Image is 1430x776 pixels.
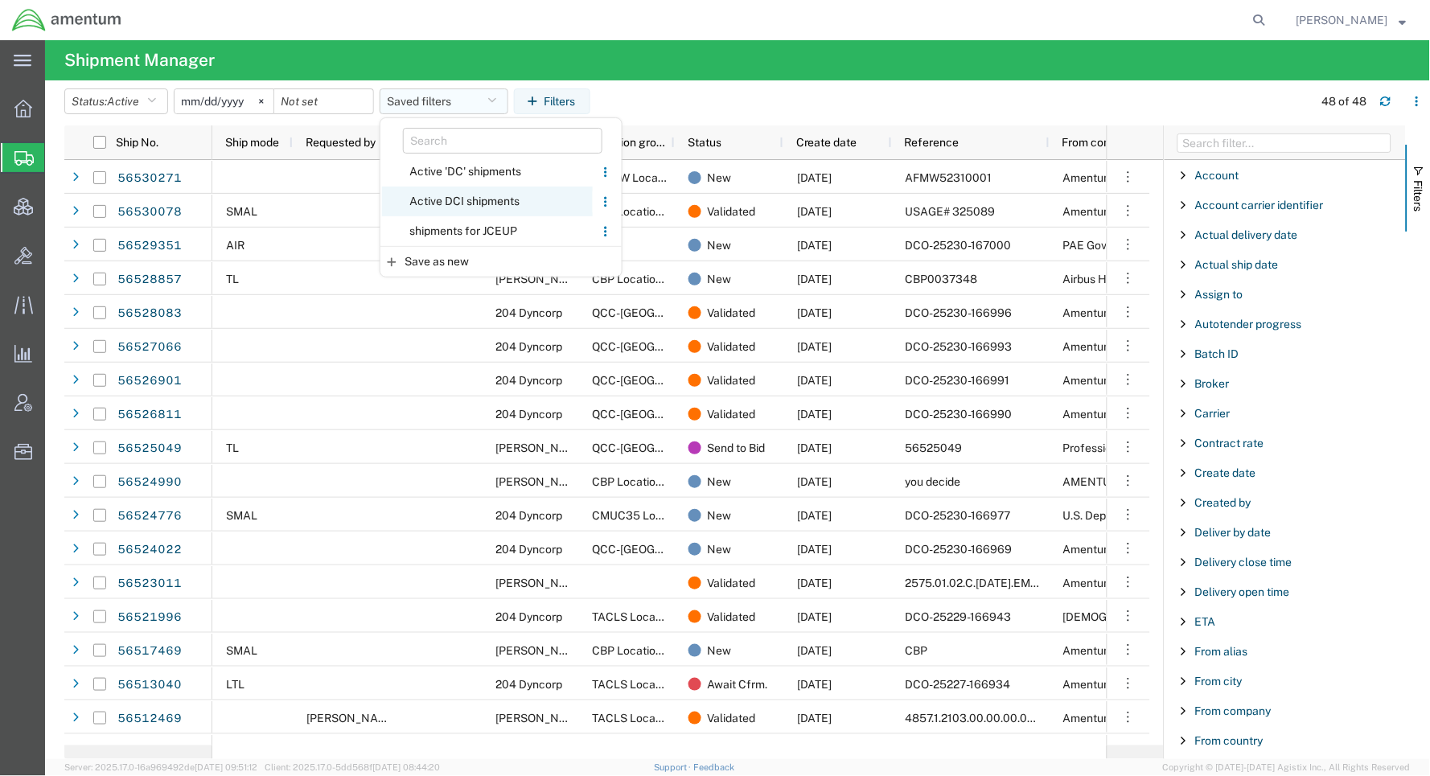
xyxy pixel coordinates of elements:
span: Active DCI shipments [382,187,593,216]
span: New [707,499,731,532]
span: 08/18/2025 [797,543,832,556]
span: U.S. Army [1063,610,1218,623]
span: New [707,228,731,262]
span: ETA [1195,615,1216,628]
span: DCO-25230-166969 [906,543,1013,556]
span: TL [226,441,239,454]
span: Ship mode [225,136,279,149]
span: Active [107,95,139,108]
input: Search [403,128,602,154]
span: 08/18/2025 [797,577,832,589]
div: 48 of 48 [1322,93,1367,110]
span: 08/17/2025 [797,610,832,623]
input: Not set [175,89,273,113]
span: QCC-TX Location Group [592,408,816,421]
a: 56525049 [117,436,183,462]
span: Account [1195,169,1239,182]
span: you decide [906,475,961,488]
span: TL [226,273,239,285]
span: DCO-25230-166991 [906,374,1010,387]
span: 08/18/2025 [797,205,832,218]
input: Filter Columns Input [1177,133,1391,153]
span: 08/15/2025 [797,678,832,691]
span: Filters [1412,180,1425,211]
span: Amentum Services, Inc. [1063,306,1184,319]
span: Delivery open time [1195,585,1290,598]
span: PAE Government Services, Inc. [1063,239,1221,252]
span: 204 Dyncorp [495,408,562,421]
span: CBP [906,644,928,657]
span: DCO-25230-166996 [906,306,1013,319]
span: Save as new [405,253,469,270]
span: 204 Dyncorp [495,543,562,556]
span: Airbus Helicopters, Inc [1063,273,1180,285]
span: Amentum Services, Inc. [1063,340,1184,353]
span: Ship No. [116,136,158,149]
span: CBP Location Group [592,273,696,285]
span: Amentum Services, Inc. [1063,543,1184,556]
span: Amentum Services, Inc. [1063,712,1184,725]
span: 08/18/2025 [797,475,832,488]
span: New [707,634,731,667]
span: Amentum Services, Inc. [1063,374,1184,387]
span: 204 Dyncorp [495,306,562,319]
span: TACLS Location Group [592,678,709,691]
span: Professional Turf Services Inc [1063,441,1217,454]
span: 204 Dyncorp [495,340,562,353]
span: CBP Location Group [592,205,696,218]
span: Broker [1195,377,1230,390]
span: Steven Alcott [495,273,587,285]
span: [DATE] 08:44:20 [372,762,440,772]
span: From company [1195,704,1272,717]
span: Location group [591,136,668,149]
img: logo [11,8,122,32]
input: Not set [274,89,373,113]
a: 56521996 [117,605,183,630]
span: Autotender progress [1195,318,1302,331]
span: LTL [226,678,244,691]
span: 08/18/2025 [797,239,832,252]
span: Delivery close time [1195,556,1292,569]
span: Amentum Services, Inc. [1063,577,1184,589]
span: DCO-25230-166990 [906,408,1013,421]
span: CBP0037348 [906,273,978,285]
span: QCC-TX Location Group [592,374,816,387]
span: New [707,161,731,195]
span: Batch ID [1195,347,1239,360]
span: 08/18/2025 [797,441,832,454]
a: 56530271 [117,166,183,191]
span: 204 Dyncorp [495,678,562,691]
span: AMENTUM SERVICES [1063,475,1178,488]
a: 56517469 [117,638,183,664]
span: 08/15/2025 [797,712,832,725]
span: Validated [707,701,755,735]
a: 56526901 [117,368,183,394]
a: 56513040 [117,672,183,698]
span: Status [688,136,721,149]
span: AFMW52310001 [906,171,992,184]
a: Feedback [694,762,735,772]
a: 56509724 [117,740,183,766]
span: 08/18/2025 [797,509,832,522]
span: Amentum Services, Inc. [1063,678,1184,691]
a: Support [654,762,694,772]
span: QCC-TX Location Group [592,543,816,556]
span: From city [1195,675,1243,688]
span: From alias [1195,645,1248,658]
span: QCC-TX Location Group [592,340,816,353]
span: 08/15/2025 [797,644,832,657]
button: Status:Active [64,88,168,114]
span: Created by [1195,496,1251,509]
span: 08/18/2025 [797,273,832,285]
span: Keith Bellew [306,712,398,725]
span: Amentum AFM-W Alaska [1063,171,1218,184]
span: Rebecca Thorstenson [495,441,587,454]
a: 56524990 [117,470,183,495]
span: TACLS Location Group [592,610,709,623]
span: AIR [226,239,244,252]
button: [PERSON_NAME] [1296,10,1407,30]
span: QCC-TX Location Group [592,441,816,454]
span: 08/18/2025 [797,171,832,184]
span: Kayla Gray [495,577,587,589]
span: Send to Bid [707,431,765,465]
